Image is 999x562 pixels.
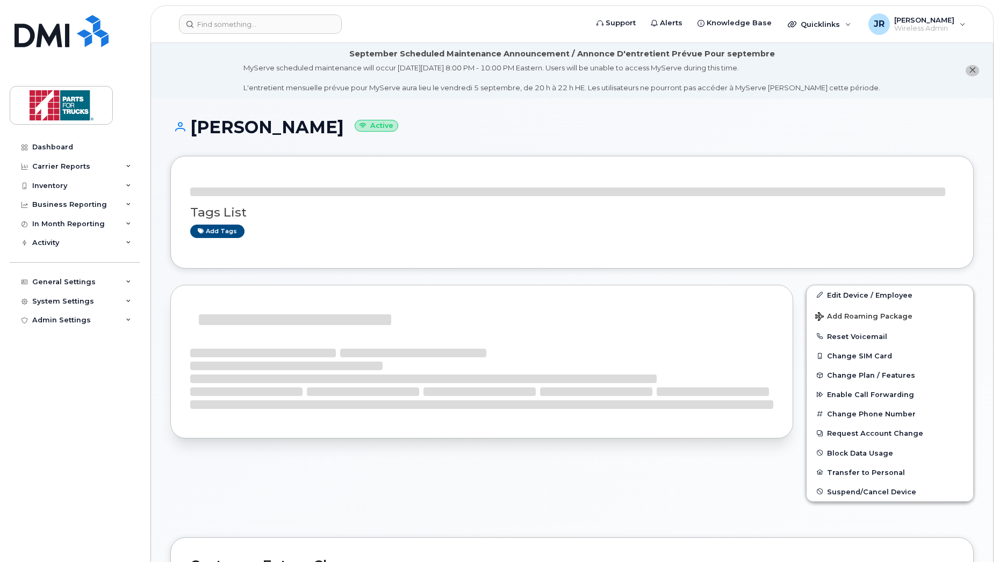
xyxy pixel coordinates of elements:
[827,487,916,495] span: Suspend/Cancel Device
[349,48,775,60] div: September Scheduled Maintenance Announcement / Annonce D'entretient Prévue Pour septembre
[807,423,973,443] button: Request Account Change
[827,371,915,379] span: Change Plan / Features
[807,305,973,327] button: Add Roaming Package
[815,312,912,322] span: Add Roaming Package
[807,365,973,385] button: Change Plan / Features
[190,225,245,238] a: Add tags
[355,120,398,132] small: Active
[807,404,973,423] button: Change Phone Number
[827,391,914,399] span: Enable Call Forwarding
[243,63,880,93] div: MyServe scheduled maintenance will occur [DATE][DATE] 8:00 PM - 10:00 PM Eastern. Users will be u...
[807,285,973,305] a: Edit Device / Employee
[190,206,954,219] h3: Tags List
[807,346,973,365] button: Change SIM Card
[807,463,973,482] button: Transfer to Personal
[966,65,979,76] button: close notification
[807,327,973,346] button: Reset Voicemail
[807,385,973,404] button: Enable Call Forwarding
[807,482,973,501] button: Suspend/Cancel Device
[807,443,973,463] button: Block Data Usage
[170,118,974,136] h1: [PERSON_NAME]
